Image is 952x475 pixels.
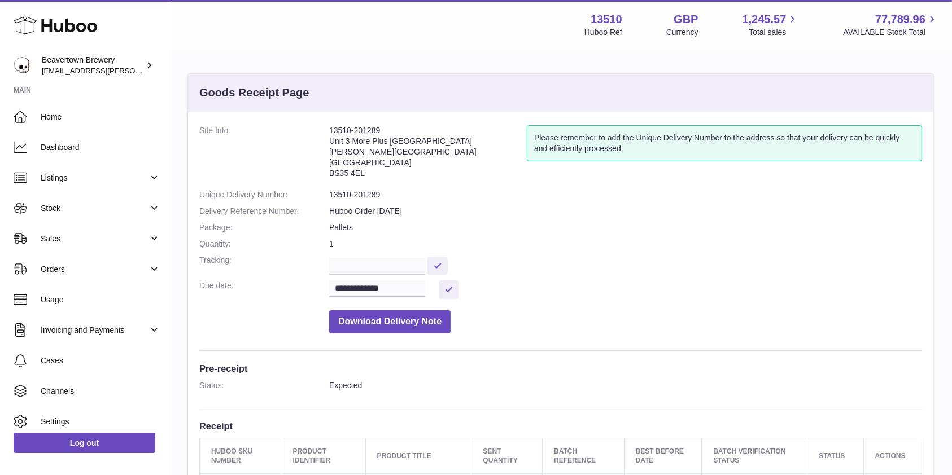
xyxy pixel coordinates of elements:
[749,27,799,38] span: Total sales
[41,416,160,427] span: Settings
[543,438,624,473] th: Batch Reference
[199,239,329,249] dt: Quantity:
[199,85,309,100] h3: Goods Receipt Page
[199,190,329,200] dt: Unique Delivery Number:
[199,420,922,432] h3: Receipt
[200,438,281,473] th: Huboo SKU Number
[41,355,160,366] span: Cases
[14,57,30,74] img: kit.lowe@beavertownbrewery.co.uk
[329,310,451,333] button: Download Delivery Note
[624,438,702,473] th: Best Before Date
[702,438,807,473] th: Batch Verification Status
[41,386,160,397] span: Channels
[329,190,922,200] dd: 13510-201289
[674,12,698,27] strong: GBP
[41,294,160,305] span: Usage
[843,12,938,38] a: 77,789.96 AVAILABLE Stock Total
[199,125,329,184] dt: Site Info:
[365,438,471,473] th: Product title
[199,280,329,299] dt: Due date:
[199,222,329,233] dt: Package:
[329,239,922,249] dd: 1
[41,112,160,122] span: Home
[471,438,543,473] th: Sent Quantity
[843,27,938,38] span: AVAILABLE Stock Total
[41,264,149,275] span: Orders
[41,173,149,183] span: Listings
[329,125,527,184] address: 13510-201289 Unit 3 More Plus [GEOGRAPHIC_DATA] [PERSON_NAME][GEOGRAPHIC_DATA] [GEOGRAPHIC_DATA] ...
[743,12,787,27] span: 1,245.57
[14,433,155,453] a: Log out
[329,206,922,217] dd: Huboo Order [DATE]
[41,142,160,153] span: Dashboard
[281,438,365,473] th: Product Identifier
[199,380,329,391] dt: Status:
[875,12,925,27] span: 77,789.96
[41,325,149,336] span: Invoicing and Payments
[199,255,329,275] dt: Tracking:
[743,12,800,38] a: 1,245.57 Total sales
[199,206,329,217] dt: Delivery Reference Number:
[807,438,863,473] th: Status
[666,27,698,38] div: Currency
[199,362,922,375] h3: Pre-receipt
[591,12,622,27] strong: 13510
[42,66,226,75] span: [EMAIL_ADDRESS][PERSON_NAME][DOMAIN_NAME]
[42,55,143,76] div: Beavertown Brewery
[863,438,922,473] th: Actions
[329,222,922,233] dd: Pallets
[329,380,922,391] dd: Expected
[584,27,622,38] div: Huboo Ref
[527,125,922,161] div: Please remember to add the Unique Delivery Number to the address so that your delivery can be qui...
[41,234,149,244] span: Sales
[41,203,149,214] span: Stock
